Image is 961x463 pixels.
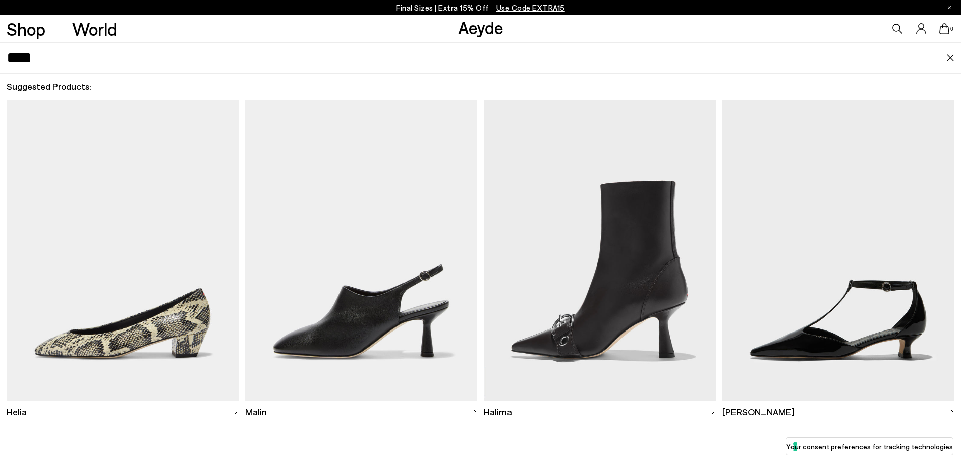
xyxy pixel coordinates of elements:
[786,438,953,455] button: Your consent preferences for tracking technologies
[949,409,954,414] img: svg%3E
[484,100,716,401] img: Descriptive text
[722,406,795,418] span: [PERSON_NAME]
[72,20,117,38] a: World
[946,54,954,61] img: close.svg
[722,100,954,401] img: Descriptive text
[7,100,239,401] img: Descriptive text
[245,401,477,423] a: Malin
[939,23,949,34] a: 0
[496,3,565,12] span: Navigate to /collections/ss25-final-sizes
[472,409,477,414] img: svg%3E
[7,401,239,423] a: Helia
[234,409,239,414] img: svg%3E
[7,20,45,38] a: Shop
[396,2,565,14] p: Final Sizes | Extra 15% Off
[722,401,954,423] a: [PERSON_NAME]
[711,409,716,414] img: svg%3E
[949,26,954,32] span: 0
[245,406,267,418] span: Malin
[458,17,503,38] a: Aeyde
[484,406,512,418] span: Halima
[7,80,954,93] h2: Suggested Products:
[786,441,953,452] label: Your consent preferences for tracking technologies
[484,401,716,423] a: Halima
[245,100,477,401] img: Descriptive text
[7,406,27,418] span: Helia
